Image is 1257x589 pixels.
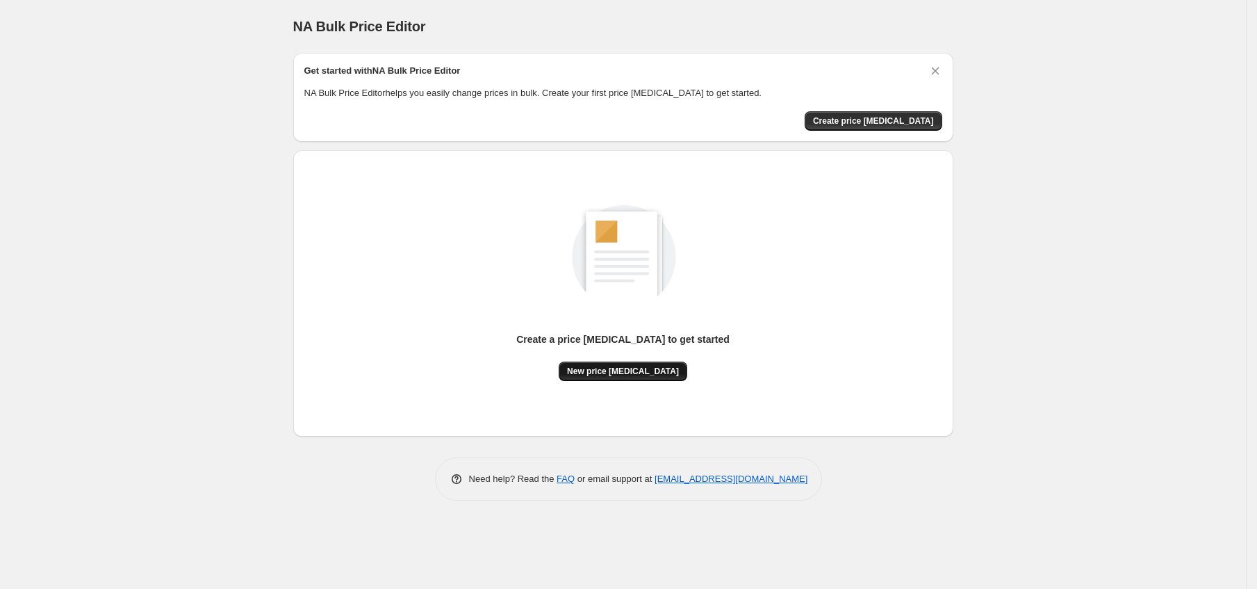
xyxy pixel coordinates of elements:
[557,474,575,484] a: FAQ
[575,474,655,484] span: or email support at
[567,366,679,377] span: New price [MEDICAL_DATA]
[304,86,942,100] p: NA Bulk Price Editor helps you easily change prices in bulk. Create your first price [MEDICAL_DAT...
[469,474,557,484] span: Need help? Read the
[813,115,934,127] span: Create price [MEDICAL_DATA]
[928,64,942,78] button: Dismiss card
[805,111,942,131] button: Create price change job
[559,362,687,381] button: New price [MEDICAL_DATA]
[304,64,461,78] h2: Get started with NA Bulk Price Editor
[516,332,730,346] p: Create a price [MEDICAL_DATA] to get started
[293,19,426,34] span: NA Bulk Price Editor
[655,474,807,484] a: [EMAIL_ADDRESS][DOMAIN_NAME]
